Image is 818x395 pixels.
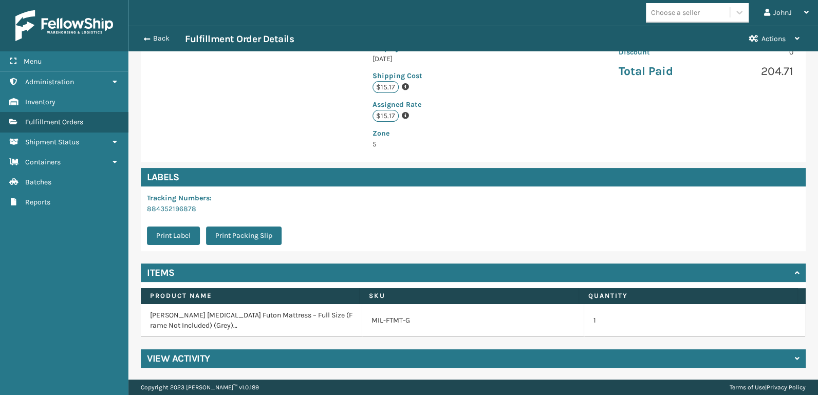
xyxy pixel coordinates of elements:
button: Print Packing Slip [206,227,282,245]
p: Total Paid [619,64,700,79]
span: Tracking Numbers : [147,194,212,202]
button: Actions [740,26,809,51]
div: Choose a seller [651,7,700,18]
p: Copyright 2023 [PERSON_NAME]™ v 1.0.189 [141,380,259,395]
button: Back [138,34,185,43]
p: Assigned Rate [373,99,479,110]
p: Zone [373,128,479,139]
p: Discount [619,47,700,58]
div: | [730,380,806,395]
span: Fulfillment Orders [25,118,83,126]
a: Terms of Use [730,384,765,391]
a: Privacy Policy [767,384,806,391]
p: Shipping Cost [373,70,479,81]
a: MIL-FTMT-G [371,315,410,326]
a: 884352196878 [147,204,196,213]
span: Menu [24,57,42,66]
td: 1 [584,304,806,337]
h4: Labels [141,168,806,186]
span: 5 [373,128,479,148]
span: Containers [25,158,61,166]
h4: View Activity [147,352,210,365]
span: Batches [25,178,51,186]
td: [PERSON_NAME] [MEDICAL_DATA] Futon Mattress – Full Size (Frame Not Included) (Grey)… [141,304,362,337]
span: Reports [25,198,50,206]
label: Product Name [150,291,350,300]
button: Print Label [147,227,200,245]
span: Shipment Status [25,138,79,146]
p: [DATE] [373,53,479,64]
label: Quantity [588,291,788,300]
label: SKU [369,291,569,300]
h3: Fulfillment Order Details [185,33,294,45]
img: logo [15,10,113,41]
span: Administration [25,78,74,86]
h4: Items [147,267,175,279]
p: 204.71 [712,64,793,79]
p: 0 [712,47,793,58]
p: $15.17 [373,110,399,122]
span: Actions [761,34,786,43]
p: $15.17 [373,81,399,93]
span: Inventory [25,98,55,106]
